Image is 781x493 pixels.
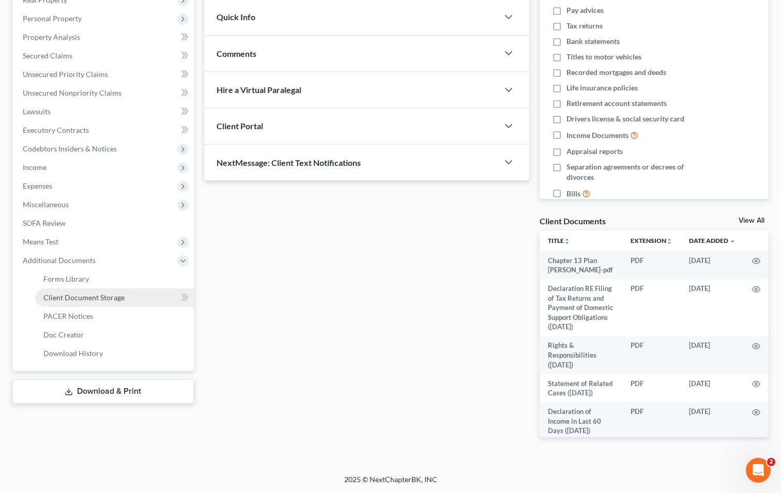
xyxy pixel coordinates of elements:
[566,146,623,157] span: Appraisal reports
[23,14,82,23] span: Personal Property
[689,237,736,244] a: Date Added expand_more
[566,114,684,124] span: Drivers license & social security card
[23,88,121,97] span: Unsecured Nonpriority Claims
[217,12,255,22] span: Quick Info
[23,219,66,227] span: SOFA Review
[43,312,93,320] span: PACER Notices
[566,98,667,109] span: Retirement account statements
[23,144,117,153] span: Codebtors Insiders & Notices
[566,67,666,78] span: Recorded mortgages and deeds
[23,33,80,41] span: Property Analysis
[729,238,736,244] i: expand_more
[566,36,620,47] span: Bank statements
[566,52,641,62] span: Titles to motor vehicles
[540,279,622,336] td: Declaration RE Filing of Tax Returns and Payment of Domestic Support Obligations ([DATE])
[566,130,629,141] span: Income Documents
[681,374,744,403] td: [DATE]
[35,288,194,307] a: Client Document Storage
[14,28,194,47] a: Property Analysis
[23,181,52,190] span: Expenses
[35,344,194,363] a: Download History
[681,251,744,280] td: [DATE]
[23,237,58,246] span: Means Test
[14,84,194,102] a: Unsecured Nonpriority Claims
[23,256,96,265] span: Additional Documents
[96,474,685,493] div: 2025 © NextChapterBK, INC
[540,251,622,280] td: Chapter 13 Plan [PERSON_NAME]-pdf
[14,121,194,140] a: Executory Contracts
[43,293,125,302] span: Client Document Storage
[767,458,775,466] span: 2
[35,326,194,344] a: Doc Creator
[566,5,604,16] span: Pay advices
[566,189,580,199] span: Bills
[622,374,681,403] td: PDF
[739,217,764,224] a: View All
[23,70,108,79] span: Unsecured Priority Claims
[746,458,771,483] iframe: Intercom live chat
[14,47,194,65] a: Secured Claims
[23,107,51,116] span: Lawsuits
[631,237,672,244] a: Extensionunfold_more
[540,402,622,440] td: Declaration of Income in Last 60 Days ([DATE])
[566,21,603,31] span: Tax returns
[14,102,194,121] a: Lawsuits
[622,402,681,440] td: PDF
[23,126,89,134] span: Executory Contracts
[14,214,194,233] a: SOFA Review
[566,162,703,182] span: Separation agreements or decrees of divorces
[43,349,103,358] span: Download History
[12,379,194,404] a: Download & Print
[23,51,72,60] span: Secured Claims
[540,374,622,403] td: Statement of Related Cases ([DATE])
[35,307,194,326] a: PACER Notices
[14,65,194,84] a: Unsecured Priority Claims
[23,200,69,209] span: Miscellaneous
[540,336,622,374] td: Rights & Responsibilities ([DATE])
[681,279,744,336] td: [DATE]
[622,279,681,336] td: PDF
[681,336,744,374] td: [DATE]
[217,121,263,131] span: Client Portal
[217,85,301,95] span: Hire a Virtual Paralegal
[666,238,672,244] i: unfold_more
[566,83,638,93] span: Life insurance policies
[43,330,84,339] span: Doc Creator
[622,336,681,374] td: PDF
[35,270,194,288] a: Forms Library
[681,402,744,440] td: [DATE]
[23,163,47,172] span: Income
[622,251,681,280] td: PDF
[217,158,361,167] span: NextMessage: Client Text Notifications
[217,49,256,58] span: Comments
[564,238,570,244] i: unfold_more
[540,215,606,226] div: Client Documents
[43,274,89,283] span: Forms Library
[548,237,570,244] a: Titleunfold_more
